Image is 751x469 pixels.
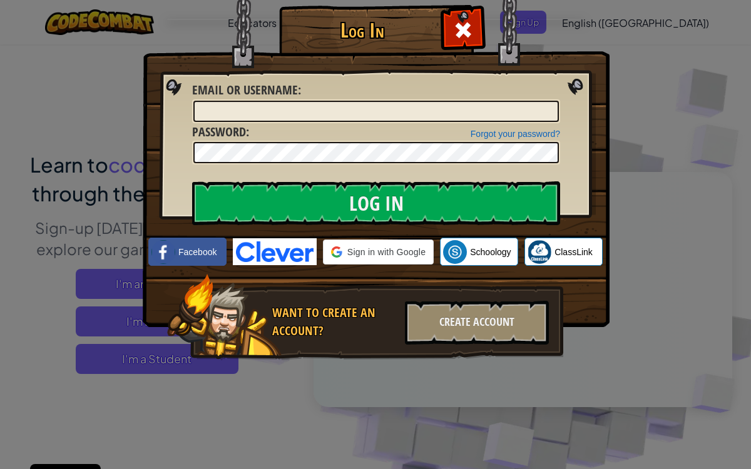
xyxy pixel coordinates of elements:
[192,81,301,99] label: :
[443,240,467,264] img: schoology.png
[470,246,511,258] span: Schoology
[554,246,593,258] span: ClassLink
[192,181,560,225] input: Log In
[272,304,397,340] div: Want to create an account?
[528,240,551,264] img: classlink-logo-small.png
[347,246,426,258] span: Sign in with Google
[233,238,317,265] img: clever-logo-blue.png
[151,240,175,264] img: facebook_small.png
[192,123,249,141] label: :
[178,246,217,258] span: Facebook
[192,81,298,98] span: Email or Username
[282,19,442,41] h1: Log In
[323,240,434,265] div: Sign in with Google
[405,301,549,345] div: Create Account
[192,123,246,140] span: Password
[471,129,560,139] a: Forgot your password?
